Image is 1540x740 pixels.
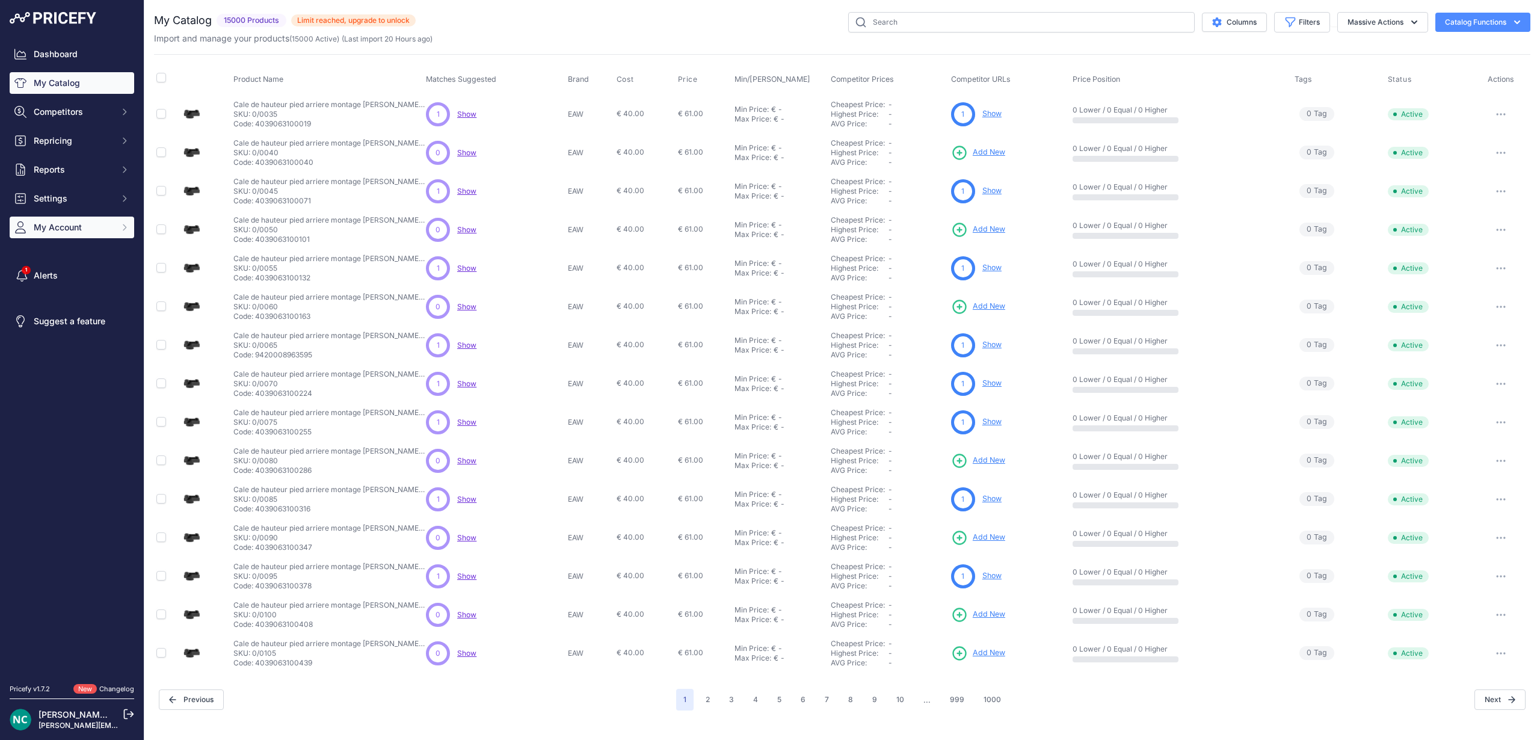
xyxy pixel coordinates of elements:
a: Show [457,148,476,157]
span: 15000 Products [217,14,286,28]
button: Competitors [10,101,134,123]
div: - [776,182,782,191]
a: Dashboard [10,43,134,65]
p: SKU: 0/0045 [233,187,426,196]
span: Active [1388,339,1429,351]
div: Highest Price: [831,341,889,350]
a: Show [982,186,1002,195]
div: Min Price: [735,220,769,230]
span: Add New [973,455,1005,466]
div: AVG Price: [831,273,889,283]
div: Highest Price: [831,379,889,389]
span: - [889,341,892,350]
div: Highest Price: [831,109,889,119]
a: Show [982,494,1002,503]
span: Tag [1299,223,1334,236]
p: SKU: 0/0055 [233,264,426,273]
a: Suggest a feature [10,310,134,332]
span: - [889,254,892,263]
div: € [774,345,778,355]
a: Cheapest Price: [831,215,885,224]
a: Cheapest Price: [831,369,885,378]
p: EAW [568,341,612,350]
div: Highest Price: [831,187,889,196]
span: Tag [1299,107,1334,121]
span: € 40.00 [617,378,644,387]
button: Filters [1274,12,1330,32]
span: ( ) [289,34,339,43]
span: Tag [1299,377,1334,390]
a: Cheapest Price: [831,523,885,532]
div: Min Price: [735,105,769,114]
button: Columns [1202,13,1267,32]
span: Competitors [34,106,112,118]
a: Add New [951,452,1005,469]
span: € 40.00 [617,224,644,233]
a: Show [457,109,476,119]
button: Go to page 999 [943,689,972,711]
span: 0 [1307,378,1311,389]
div: - [778,307,784,316]
span: 0 [1307,262,1311,274]
span: 0 [436,301,440,312]
span: - [889,109,892,119]
div: - [778,191,784,201]
div: Min Price: [735,143,769,153]
div: Max Price: [735,114,771,124]
span: - [889,331,892,340]
p: EAW [568,264,612,273]
a: Show [457,495,476,504]
span: Matches Suggested [426,75,496,84]
span: - [889,148,892,157]
img: Pricefy Logo [10,12,96,24]
span: Show [457,225,476,234]
div: € [774,191,778,201]
a: 15000 Active [292,34,337,43]
span: € 40.00 [617,301,644,310]
p: EAW [568,225,612,235]
p: 0 Lower / 0 Equal / 0 Higher [1073,105,1283,115]
span: 0 [436,147,440,158]
span: € 61.00 [678,340,703,349]
button: Repricing [10,130,134,152]
span: - [889,177,892,186]
span: 0 [1307,147,1311,158]
p: EAW [568,187,612,196]
span: - [889,273,892,282]
button: Reports [10,159,134,180]
button: Go to page 6 [793,689,813,711]
div: - [776,374,782,384]
a: [PERSON_NAME] NC [38,709,123,720]
button: Catalog Functions [1435,13,1530,32]
div: - [776,297,782,307]
a: Show [457,533,476,542]
div: € [774,153,778,162]
a: Cheapest Price: [831,446,885,455]
a: Add New [951,529,1005,546]
div: € [774,114,778,124]
span: Active [1388,301,1429,313]
div: Max Price: [735,153,771,162]
input: Search [848,12,1195,32]
p: SKU: 0/0050 [233,225,426,235]
div: - [778,268,784,278]
a: Add New [951,221,1005,238]
p: Cale de hauteur pied arriere montage [PERSON_NAME] Pied Arriere BH 6 [233,292,426,302]
p: Cale de hauteur pied arriere montage [PERSON_NAME] Pied Arriere BH 6.5 [233,331,426,341]
a: Cheapest Price: [831,600,885,609]
button: Settings [10,188,134,209]
span: € 40.00 [617,186,644,195]
a: Show [982,263,1002,272]
span: - [889,369,892,378]
a: Show [457,649,476,658]
span: € 40.00 [617,340,644,349]
span: Tag [1299,184,1334,198]
div: Max Price: [735,345,771,355]
span: Show [457,302,476,311]
p: 0 Lower / 0 Equal / 0 Higher [1073,375,1283,384]
span: Active [1388,185,1429,197]
span: 0 [1307,108,1311,120]
span: Active [1388,378,1429,390]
